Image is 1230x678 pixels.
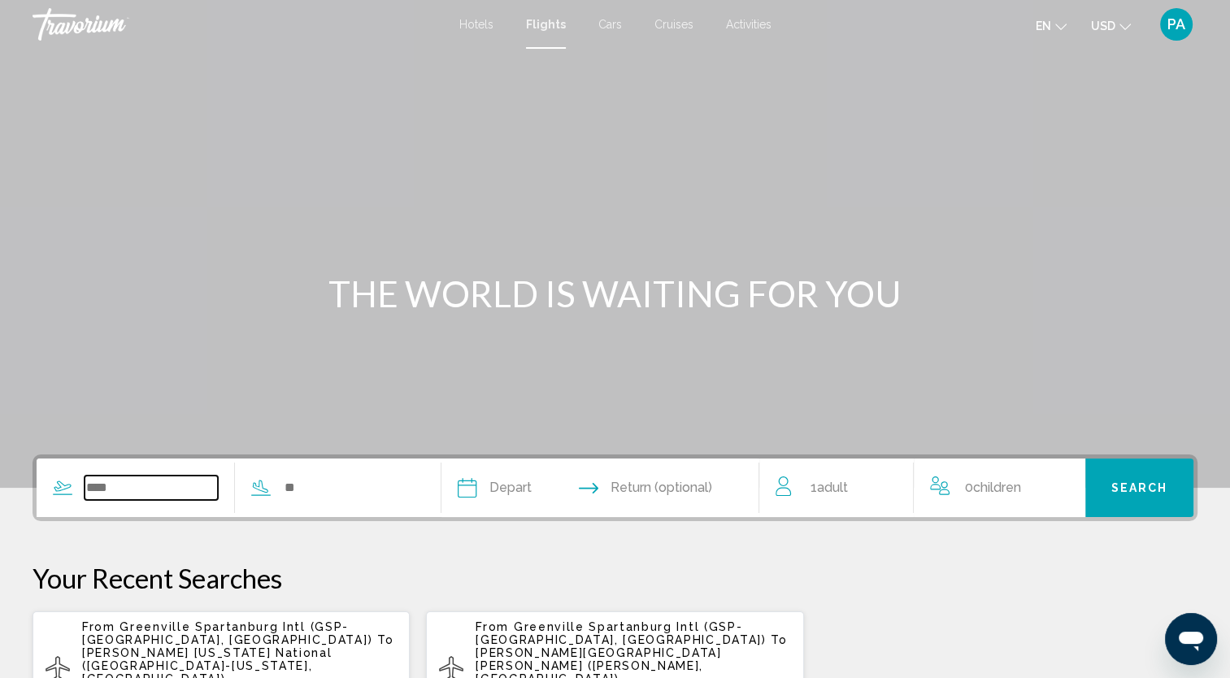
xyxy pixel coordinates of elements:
[476,620,766,646] span: Greenville Spartanburg Intl (GSP-[GEOGRAPHIC_DATA], [GEOGRAPHIC_DATA])
[458,459,532,517] button: Depart date
[476,620,509,633] span: From
[654,18,693,31] a: Cruises
[1085,459,1193,517] button: Search
[1110,482,1167,495] span: Search
[1165,613,1217,665] iframe: Button to launch messaging window
[816,480,847,495] span: Adult
[726,18,771,31] a: Activities
[526,18,566,31] a: Flights
[37,459,1193,517] div: Search widget
[1036,14,1067,37] button: Change language
[311,272,920,315] h1: THE WORLD IS WAITING FOR YOU
[810,476,847,499] span: 1
[972,480,1020,495] span: Children
[377,633,393,646] span: To
[459,18,493,31] a: Hotels
[33,8,443,41] a: Travorium
[1091,20,1115,33] span: USD
[1036,20,1051,33] span: en
[82,620,372,646] span: Greenville Spartanburg Intl (GSP-[GEOGRAPHIC_DATA], [GEOGRAPHIC_DATA])
[759,459,1084,517] button: Travelers: 1 adult, 0 children
[1155,7,1197,41] button: User Menu
[33,562,1197,594] p: Your Recent Searches
[1091,14,1131,37] button: Change currency
[611,476,712,499] span: Return (optional)
[598,18,622,31] a: Cars
[82,620,115,633] span: From
[964,476,1020,499] span: 0
[579,459,712,517] button: Return date
[1167,16,1185,33] span: PA
[771,633,787,646] span: To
